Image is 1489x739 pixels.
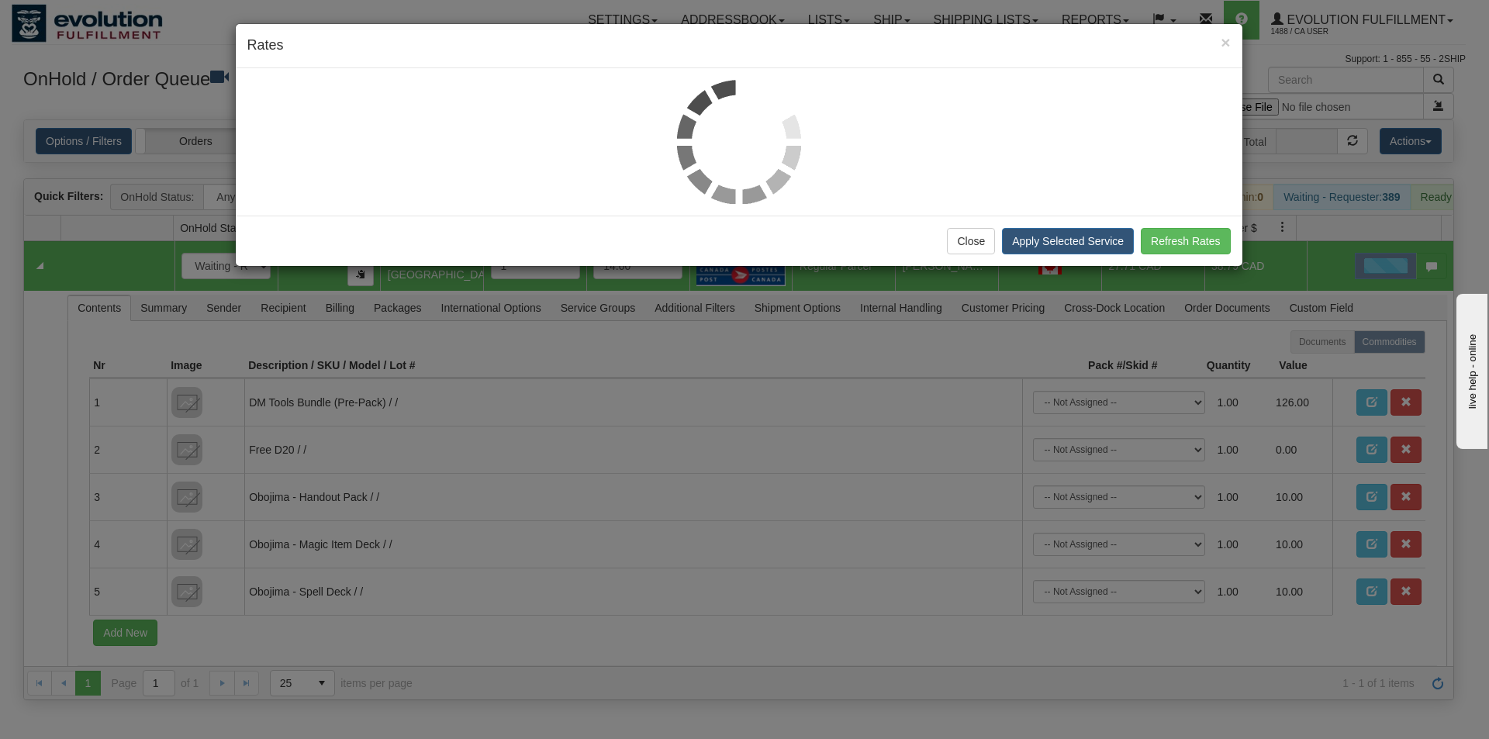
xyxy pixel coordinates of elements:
[247,36,1231,56] h4: Rates
[677,80,801,204] img: loader.gif
[12,13,143,25] div: live help - online
[1221,33,1230,51] span: ×
[1221,34,1230,50] button: Close
[1453,290,1487,448] iframe: chat widget
[947,228,995,254] button: Close
[1002,228,1134,254] button: Apply Selected Service
[1141,228,1230,254] button: Refresh Rates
